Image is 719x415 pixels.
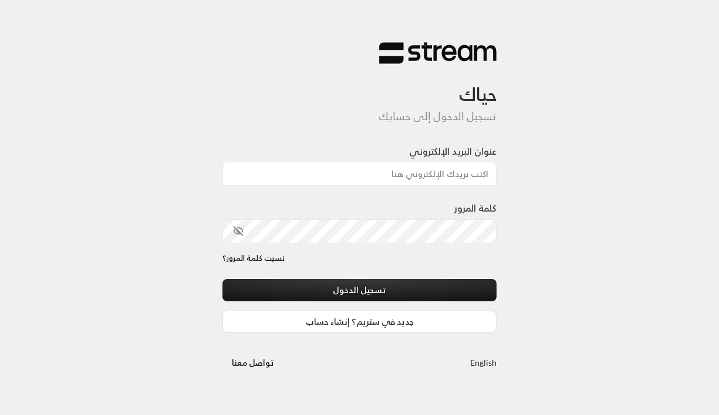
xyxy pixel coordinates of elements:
[222,253,285,264] a: نسيت كلمة المرور؟
[228,221,248,241] button: toggle password visibility
[222,311,497,332] a: جديد في ستريم؟ إنشاء حساب
[454,201,497,215] label: كلمة المرور
[409,144,497,158] label: عنوان البريد الإلكتروني
[222,279,497,301] button: تسجيل الدخول
[222,110,497,123] h5: تسجيل الدخول إلى حسابك
[222,352,284,373] button: تواصل معنا
[470,352,497,373] a: English
[222,162,497,186] input: اكتب بريدك الإلكتروني هنا
[222,64,497,105] h3: حياك
[379,42,497,64] img: Stream Logo
[222,355,284,370] a: تواصل معنا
